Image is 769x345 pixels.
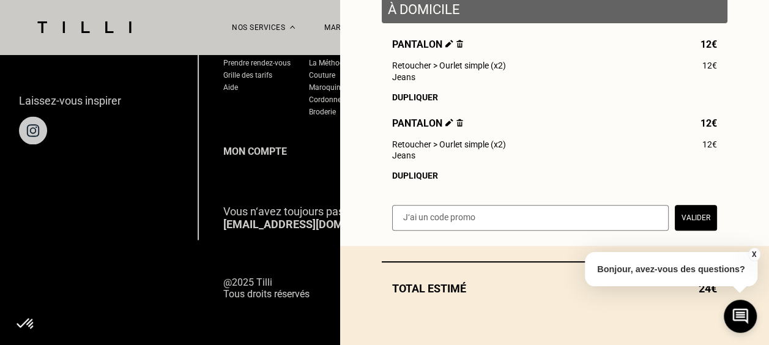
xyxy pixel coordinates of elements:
img: Éditer [445,119,453,127]
span: 12€ [700,39,717,50]
p: À domicile [388,2,721,17]
p: Bonjour, avez-vous des questions? [585,252,757,286]
span: 12€ [700,117,717,129]
span: Jeans [392,150,415,160]
div: Dupliquer [392,92,717,102]
button: Valider [675,205,717,231]
span: Retoucher > Ourlet simple (x2) [392,61,506,70]
button: X [748,248,760,261]
span: 12€ [702,139,717,149]
span: 12€ [702,61,717,70]
img: Éditer [445,40,453,48]
div: Dupliquer [392,171,717,180]
span: Pantalon [392,39,463,50]
div: Total estimé [382,282,727,295]
img: Supprimer [456,40,463,48]
span: Retoucher > Ourlet simple (x2) [392,139,506,149]
input: J‘ai un code promo [392,205,669,231]
span: Pantalon [392,117,463,129]
span: Jeans [392,72,415,82]
img: Supprimer [456,119,463,127]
